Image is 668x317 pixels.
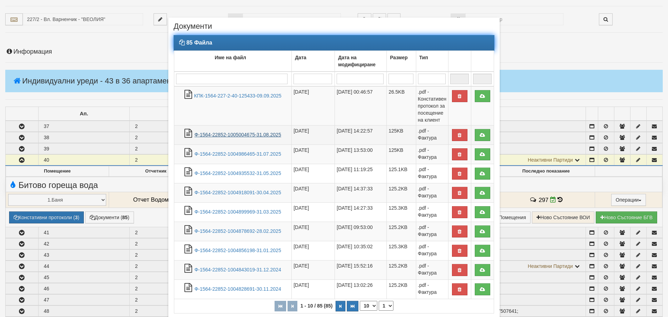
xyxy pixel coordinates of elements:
b: Тип [419,55,428,60]
select: Страница номер [379,301,393,311]
td: .pdf - Фактура [416,125,448,144]
span: 1 - 10 / 85 (85) [299,303,335,309]
td: [DATE] 13:02:26 [335,279,387,299]
tr: Ф-1564-22852-1005004675-31.08.2025.pdf - Фактура [174,125,494,144]
td: 125.2KB [387,260,416,279]
td: Име на файл: No sort applied, activate to apply an ascending sort [174,50,292,72]
td: [DATE] 13:53:00 [335,144,387,164]
a: Ф-1564-22852-1004878692-28.02.2025 [194,228,281,234]
td: .pdf - Констативен протокол за посещение на клиент [416,86,448,126]
td: .pdf - Фактура [416,202,448,222]
a: Ф-1564-22852-1004986465-31.07.2025 [194,151,281,157]
td: [DATE] [292,164,335,183]
tr: Ф-1564-22852-1004918091-30.04.2025.pdf - Фактура [174,183,494,202]
button: Следваща страница [336,301,345,311]
td: [DATE] [292,222,335,241]
td: [DATE] 00:46:57 [335,86,387,126]
td: : No sort applied, activate to apply an ascending sort [448,50,471,72]
td: [DATE] [292,279,335,299]
td: [DATE] 10:35:02 [335,241,387,260]
td: [DATE] [292,241,335,260]
td: [DATE] [292,125,335,144]
td: 125KB [387,144,416,164]
button: Първа страница [275,301,286,311]
tr: Ф-1564-22852-1004843019-31.12.2024.pdf - Фактура [174,260,494,279]
b: Дата на модифициране [338,55,376,67]
td: Размер: No sort applied, activate to apply an ascending sort [387,50,416,72]
td: 125.2KB [387,222,416,241]
b: Дата [295,55,306,60]
a: КПК-1564-227-2-40-125433-09.09.2025 [194,93,282,99]
td: .pdf - Фактура [416,241,448,260]
td: [DATE] [292,144,335,164]
td: .pdf - Фактура [416,183,448,202]
td: [DATE] 11:19:25 [335,164,387,183]
a: Ф-1564-22852-1004828691-30.11.2024 [194,286,281,292]
a: Ф-1564-22852-1004856198-31.01.2025 [194,248,281,253]
td: 125.1KB [387,164,416,183]
td: 125KB [387,125,416,144]
td: Дата: No sort applied, activate to apply an ascending sort [292,50,335,72]
tr: КПК-1564-227-2-40-125433-09.09.2025.pdf - Констативен протокол за посещение на клиент [174,86,494,126]
button: Последна страница [347,301,358,311]
td: .pdf - Фактура [416,164,448,183]
td: [DATE] 09:53:00 [335,222,387,241]
strong: 85 Файла [186,40,212,46]
tr: Ф-1564-22852-1004935532-31.05.2025.pdf - Фактура [174,164,494,183]
button: Предишна страница [288,301,297,311]
td: .pdf - Фактура [416,260,448,279]
td: : No sort applied, activate to apply an ascending sort [471,50,494,72]
b: Име на файл [215,55,246,60]
td: .pdf - Фактура [416,279,448,299]
td: [DATE] 14:22:57 [335,125,387,144]
td: [DATE] [292,86,335,126]
td: 125.2KB [387,279,416,299]
td: 125.2KB [387,183,416,202]
td: 26.5KB [387,86,416,126]
td: .pdf - Фактура [416,144,448,164]
tr: Ф-1564-22852-1004986465-31.07.2025.pdf - Фактура [174,144,494,164]
a: Ф-1564-22852-1004899969-31.03.2025 [194,209,281,215]
a: Ф-1564-22852-1004918091-30.04.2025 [194,190,281,195]
td: [DATE] 14:37:33 [335,183,387,202]
span: Документи [174,23,212,35]
a: Ф-1564-22852-1005004675-31.08.2025 [194,132,281,137]
select: Брой редове на страница [360,301,377,311]
a: Ф-1564-22852-1004843019-31.12.2024 [194,267,281,272]
td: Дата на модифициране: No sort applied, activate to apply an ascending sort [335,50,387,72]
tr: Ф-1564-22852-1004856198-31.01.2025.pdf - Фактура [174,241,494,260]
td: 125.3KB [387,241,416,260]
tr: Ф-1564-22852-1004828691-30.11.2024.pdf - Фактура [174,279,494,299]
td: [DATE] 15:52:16 [335,260,387,279]
td: [DATE] [292,202,335,222]
b: Размер [390,55,407,60]
td: .pdf - Фактура [416,222,448,241]
td: [DATE] [292,183,335,202]
tr: Ф-1564-22852-1004878692-28.02.2025.pdf - Фактура [174,222,494,241]
td: Тип: No sort applied, activate to apply an ascending sort [416,50,448,72]
tr: Ф-1564-22852-1004899969-31.03.2025.pdf - Фактура [174,202,494,222]
td: 125.3KB [387,202,416,222]
td: [DATE] 14:27:33 [335,202,387,222]
a: Ф-1564-22852-1004935532-31.05.2025 [194,170,281,176]
td: [DATE] [292,260,335,279]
